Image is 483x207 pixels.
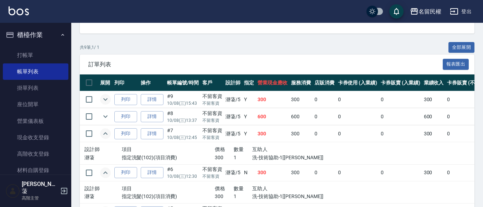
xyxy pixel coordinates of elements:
a: 掛單列表 [3,80,68,96]
button: expand row [100,167,111,178]
p: 1 [234,193,252,200]
p: 不留客資 [202,134,222,141]
div: 不留客資 [202,110,222,117]
a: 高階收支登錄 [3,146,68,162]
td: #7 [165,125,201,142]
td: N [242,164,256,181]
p: 不留客資 [202,173,222,180]
button: 全部展開 [448,42,475,53]
p: 指定洗髮(102)(項目消費) [122,193,215,200]
td: #8 [165,108,201,125]
th: 客戶 [201,74,224,91]
th: 店販消費 [313,74,336,91]
button: expand row [100,128,111,139]
p: 300 [215,154,233,161]
a: 打帳單 [3,47,68,63]
span: 設計師 [84,186,100,191]
button: 報表匯出 [443,59,469,70]
a: 詳情 [141,94,163,105]
p: 300 [215,193,233,200]
span: 互助人 [252,186,268,191]
span: 訂單列表 [88,61,443,68]
td: 300 [256,125,289,142]
th: 卡券使用 (入業績) [336,74,379,91]
p: 10/08 (三) 13:37 [167,117,199,124]
td: 0 [336,125,379,142]
td: 0 [336,91,379,108]
td: 瀞蓤 /5 [224,108,242,125]
td: 300 [422,125,446,142]
p: 1 [234,154,252,161]
p: 洗-技術協助-1[[PERSON_NAME]] [252,154,308,161]
button: save [389,4,404,19]
td: 300 [289,125,313,142]
td: 瀞蓤 /5 [224,91,242,108]
p: 10/08 (三) 15:43 [167,100,199,107]
a: 詳情 [141,128,163,139]
div: 不留客資 [202,127,222,134]
a: 現金收支登錄 [3,129,68,146]
span: 價格 [215,146,225,152]
a: 詳情 [141,111,163,122]
td: 300 [422,91,446,108]
button: 列印 [114,167,137,178]
p: 指定洗髮(102)(項目消費) [122,154,215,161]
td: #9 [165,91,201,108]
h5: [PERSON_NAME]蓤 [22,181,58,195]
td: 300 [256,164,289,181]
p: 洗-技術協助-1[[PERSON_NAME]] [252,193,308,200]
th: 服務消費 [289,74,313,91]
button: 名留民權 [407,4,444,19]
td: 0 [379,125,422,142]
td: Y [242,125,256,142]
th: 卡券販賣 (入業績) [379,74,422,91]
img: Logo [9,6,29,15]
td: 0 [313,91,336,108]
span: 設計師 [84,146,100,152]
td: 瀞蓤 /5 [224,164,242,181]
p: 不留客資 [202,100,222,107]
th: 帳單編號/時間 [165,74,201,91]
button: expand row [100,111,111,122]
td: 300 [289,164,313,181]
td: Y [242,91,256,108]
td: 0 [336,108,379,125]
td: 300 [256,91,289,108]
td: 瀞蓤 /5 [224,125,242,142]
p: 高階主管 [22,195,58,201]
th: 展開 [98,74,113,91]
td: 300 [422,164,446,181]
td: 0 [313,125,336,142]
th: 列印 [113,74,139,91]
span: 項目 [122,186,132,191]
td: #6 [165,164,201,181]
div: 名留民權 [419,7,441,16]
button: expand row [100,94,111,105]
td: 0 [336,164,379,181]
td: Y [242,108,256,125]
button: 列印 [114,111,137,122]
td: 600 [256,108,289,125]
td: 600 [422,108,446,125]
button: 櫃檯作業 [3,26,68,44]
td: 0 [379,91,422,108]
th: 操作 [139,74,165,91]
a: 帳單列表 [3,63,68,80]
button: 列印 [114,94,137,105]
img: Person [6,184,20,198]
p: 共 9 筆, 1 / 1 [80,44,99,51]
span: 項目 [122,146,132,152]
p: 瀞蓤 [84,193,122,200]
p: 不留客資 [202,117,222,124]
button: 列印 [114,128,137,139]
p: 瀞蓤 [84,154,122,161]
td: 0 [313,108,336,125]
span: 互助人 [252,146,268,152]
div: 不留客資 [202,93,222,100]
th: 指定 [242,74,256,91]
td: 0 [379,108,422,125]
a: 詳情 [141,167,163,178]
td: 0 [379,164,422,181]
a: 座位開單 [3,96,68,113]
a: 報表匯出 [443,61,469,67]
